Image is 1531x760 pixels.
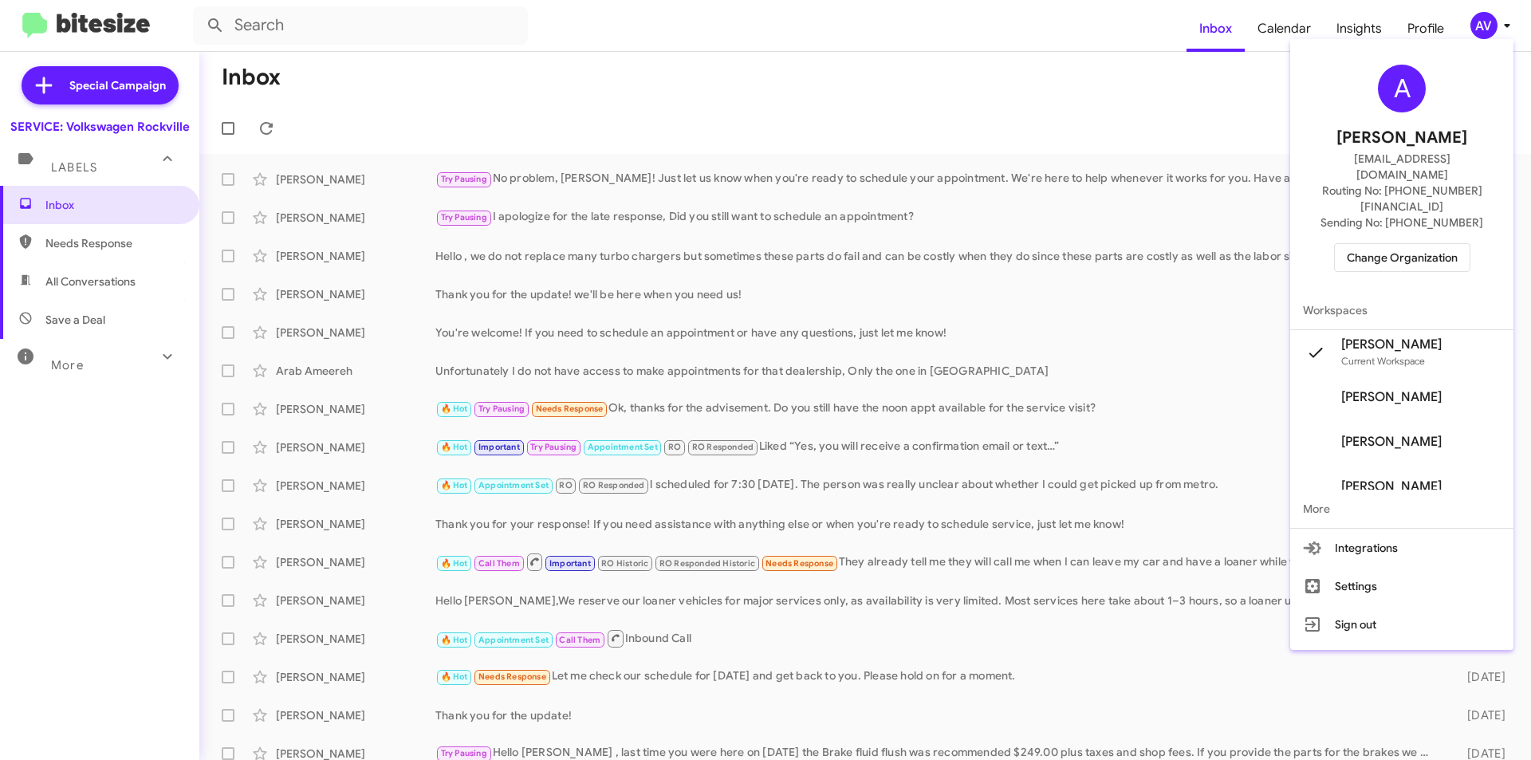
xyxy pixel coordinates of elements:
span: [PERSON_NAME] [1341,434,1442,450]
button: Integrations [1290,529,1513,567]
button: Sign out [1290,605,1513,644]
span: [PERSON_NAME] [1341,337,1442,352]
span: Current Workspace [1341,355,1425,367]
span: [PERSON_NAME] [1341,478,1442,494]
div: A [1378,65,1426,112]
button: Change Organization [1334,243,1470,272]
span: Workspaces [1290,291,1513,329]
span: More [1290,490,1513,528]
span: Routing No: [PHONE_NUMBER][FINANCIAL_ID] [1309,183,1494,215]
span: Sending No: [PHONE_NUMBER] [1320,215,1483,230]
button: Settings [1290,567,1513,605]
span: [PERSON_NAME] [1336,125,1467,151]
span: Change Organization [1347,244,1458,271]
span: [PERSON_NAME] [1341,389,1442,405]
span: [EMAIL_ADDRESS][DOMAIN_NAME] [1309,151,1494,183]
